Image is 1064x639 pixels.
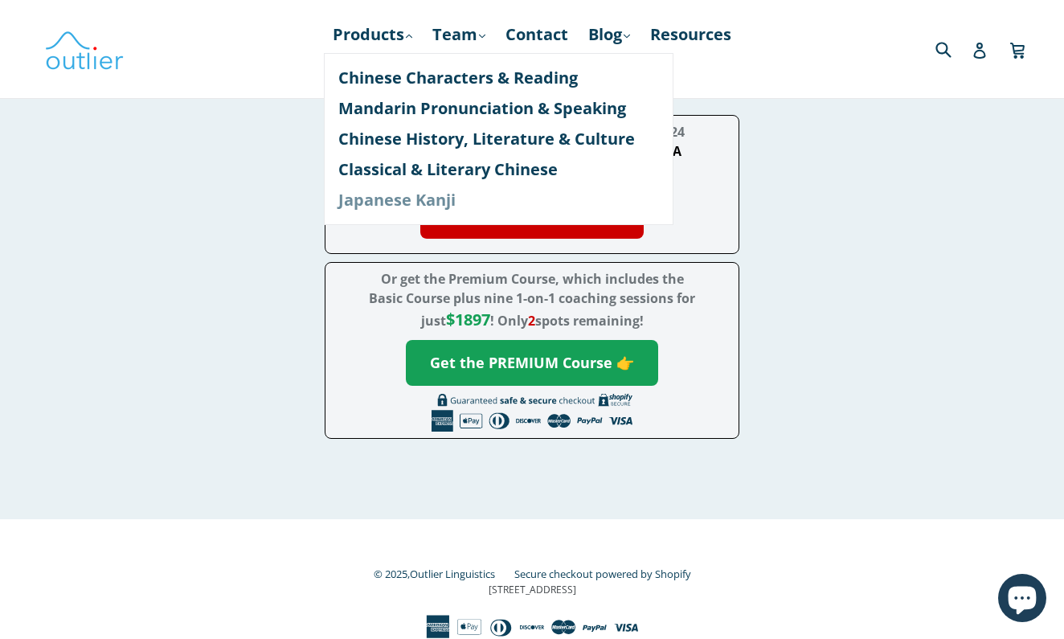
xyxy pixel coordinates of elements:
a: Team [424,20,493,49]
strong: Or get the Premium Course, which includes the Basic Course plus nine 1-on-1 coaching sessions for... [369,270,695,330]
a: Japanese Kanji [338,185,659,215]
input: Search [931,32,976,65]
a: Blog [580,20,638,49]
img: Outlier Linguistics [44,26,125,72]
a: Resources [642,20,739,49]
a: Chinese History, Literature & Culture [338,124,659,154]
span: ! Only spots remaining! [446,312,644,330]
span: 2 [528,312,535,330]
a: Classical & Literary Chinese [338,154,659,185]
small: © 2025, [374,567,511,581]
a: Mandarin Pronunciation & Speaking [338,93,659,124]
a: Chinese Characters & Reading [338,63,659,93]
a: Course Login [473,49,591,78]
a: Products [325,20,420,49]
inbox-online-store-chat: Shopify online store chat [993,574,1051,626]
span: $1897 [446,309,490,330]
a: Contact [497,20,576,49]
a: Outlier Linguistics [410,567,495,581]
a: Get the PREMIUM Course 👉 [406,340,658,386]
a: Secure checkout powered by Shopify [514,567,691,581]
p: [STREET_ADDRESS] [94,583,970,597]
